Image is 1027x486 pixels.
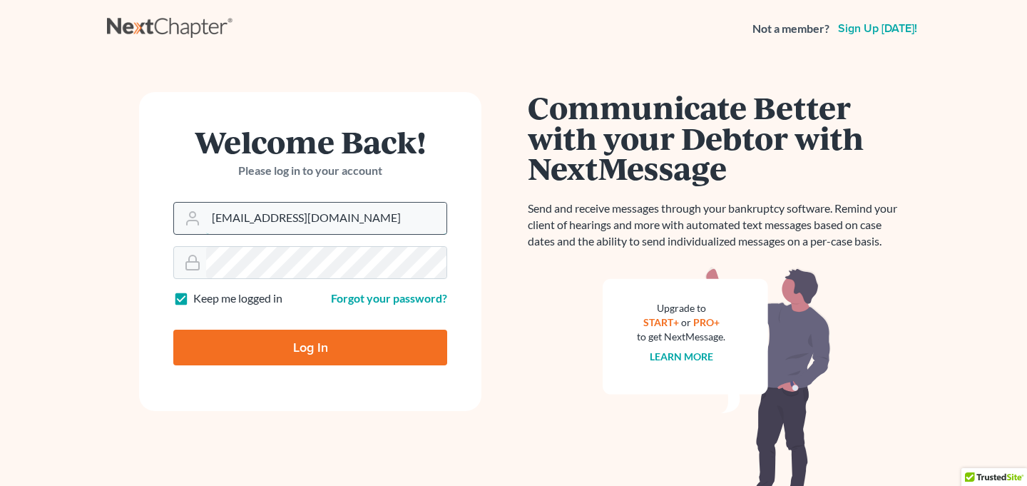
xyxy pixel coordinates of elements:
input: Log In [173,330,447,365]
h1: Communicate Better with your Debtor with NextMessage [528,92,906,183]
p: Send and receive messages through your bankruptcy software. Remind your client of hearings and mo... [528,201,906,250]
a: Learn more [650,350,713,363]
p: Please log in to your account [173,163,447,179]
a: PRO+ [693,316,720,328]
label: Keep me logged in [193,290,282,307]
input: Email Address [206,203,446,234]
div: to get NextMessage. [637,330,725,344]
a: Sign up [DATE]! [835,23,920,34]
a: START+ [643,316,679,328]
div: Upgrade to [637,301,725,315]
h1: Welcome Back! [173,126,447,157]
a: Forgot your password? [331,291,447,305]
strong: Not a member? [752,21,829,37]
span: or [681,316,691,328]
